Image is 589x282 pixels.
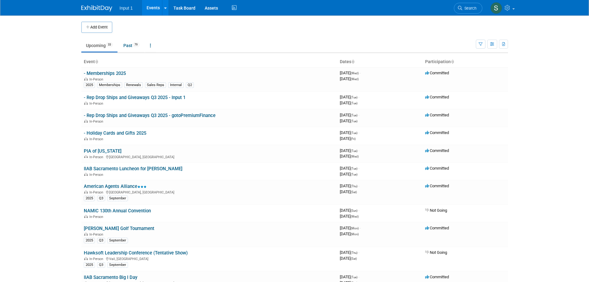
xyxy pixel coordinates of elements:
span: Committed [425,113,449,117]
span: Committed [425,226,449,230]
span: [DATE] [340,136,356,141]
span: (Tue) [351,167,357,170]
div: Sales Reps [145,82,166,88]
span: (Sat) [351,257,357,260]
span: [DATE] [340,166,359,171]
a: IIAB Sacramento Big I Day [84,275,137,280]
span: (Wed) [351,77,359,81]
a: Hawksoft Leadership Conference (Tentative Show) [84,250,188,256]
span: [DATE] [340,95,359,99]
div: [GEOGRAPHIC_DATA], [GEOGRAPHIC_DATA] [84,189,335,194]
span: In-Person [89,173,105,177]
span: (Tue) [351,173,357,176]
span: Not Going [425,208,447,213]
span: - [358,166,359,171]
span: (Wed) [351,215,359,218]
span: Committed [425,184,449,188]
a: - Memberships 2025 [84,71,126,76]
span: [DATE] [340,113,359,117]
span: [DATE] [340,256,357,261]
span: [DATE] [340,76,359,81]
button: Add Event [81,22,112,33]
span: In-Person [89,190,105,194]
a: Upcoming33 [81,40,117,51]
th: Dates [337,57,423,67]
span: - [358,113,359,117]
span: - [358,250,359,255]
span: [DATE] [340,232,359,236]
span: [DATE] [340,172,357,176]
span: In-Person [89,155,105,159]
a: - Rep Drop Ships and Giveaways Q3 2025 - gotoPremiumFinance [84,113,216,118]
a: NAMIC 130th Annual Convention [84,208,151,214]
a: [PERSON_NAME] Golf Tournament [84,226,154,231]
img: In-Person Event [84,155,88,158]
a: - Rep Drop Ships and Giveaways Q3 2025 - Input 1 [84,95,186,100]
span: In-Person [89,257,105,261]
span: [DATE] [340,154,359,158]
span: [DATE] [340,189,357,194]
a: Search [454,3,482,14]
img: In-Person Event [84,215,88,218]
div: Q3 [97,262,105,268]
span: - [360,226,361,230]
div: 2025 [84,238,95,243]
span: (Wed) [351,155,359,158]
div: Q3 [97,238,105,243]
span: In-Person [89,232,105,236]
span: [DATE] [340,148,359,153]
span: (Mon) [351,227,359,230]
span: [DATE] [340,208,359,213]
a: American Agents Alliance [84,184,147,189]
span: (Tue) [351,275,357,279]
img: In-Person Event [84,137,88,140]
img: In-Person Event [84,232,88,236]
img: Susan Stout [490,2,502,14]
div: Q2 [186,82,194,88]
img: In-Person Event [84,257,88,260]
div: Internal [168,82,184,88]
div: 2025 [84,82,95,88]
span: (Wed) [351,72,359,75]
div: Q3 [97,196,105,201]
span: Committed [425,95,449,99]
span: 79 [133,42,139,47]
span: (Sat) [351,190,357,194]
span: [DATE] [340,275,359,279]
a: - Holiday Cards and Gifts 2025 [84,130,146,136]
img: ExhibitDay [81,5,112,11]
span: - [358,184,359,188]
span: (Tue) [351,131,357,135]
span: - [358,95,359,99]
span: Committed [425,148,449,153]
span: In-Person [89,137,105,141]
div: Memberships [97,82,122,88]
a: Past79 [119,40,144,51]
span: - [358,208,359,213]
a: Sort by Event Name [95,59,98,64]
span: - [358,275,359,279]
a: Sort by Participation Type [451,59,454,64]
a: Sort by Start Date [351,59,354,64]
span: - [358,130,359,135]
span: (Fri) [351,137,356,141]
span: Committed [425,166,449,171]
span: (Mon) [351,232,359,236]
img: In-Person Event [84,119,88,123]
span: - [360,71,361,75]
div: Vail, [GEOGRAPHIC_DATA] [84,256,335,261]
span: (Tue) [351,149,357,153]
span: Not Going [425,250,447,255]
span: (Tue) [351,96,357,99]
span: Search [462,6,476,11]
div: [GEOGRAPHIC_DATA], [GEOGRAPHIC_DATA] [84,154,335,159]
span: [DATE] [340,130,359,135]
span: (Tue) [351,119,357,123]
span: In-Person [89,102,105,106]
th: Event [81,57,337,67]
div: Renewals [124,82,143,88]
a: PIA of [US_STATE] [84,148,122,154]
span: [DATE] [340,71,361,75]
span: [DATE] [340,119,357,123]
span: [DATE] [340,184,359,188]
